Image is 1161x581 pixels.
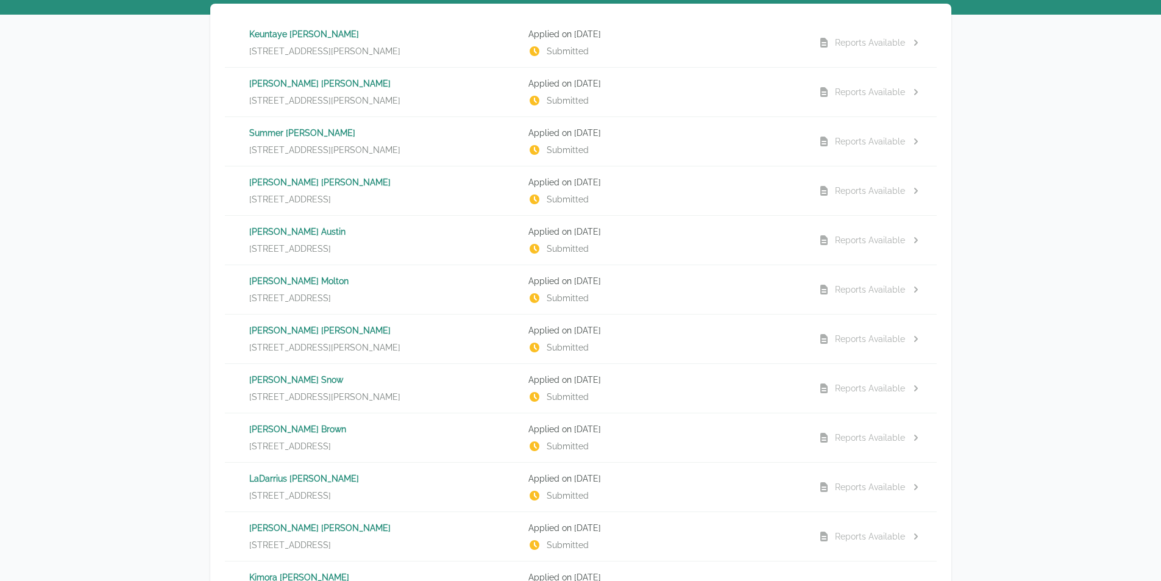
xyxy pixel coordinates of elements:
[249,522,519,534] p: [PERSON_NAME] [PERSON_NAME]
[225,512,937,561] a: [PERSON_NAME] [PERSON_NAME][STREET_ADDRESS]Applied on [DATE]SubmittedReports Available
[249,45,400,57] span: [STREET_ADDRESS][PERSON_NAME]
[249,423,519,435] p: [PERSON_NAME] Brown
[528,176,798,188] p: Applied on
[225,18,937,67] a: Keuntaye [PERSON_NAME][STREET_ADDRESS][PERSON_NAME]Applied on [DATE]SubmittedReports Available
[528,423,798,435] p: Applied on
[528,292,798,304] p: Submitted
[249,243,331,255] span: [STREET_ADDRESS]
[225,216,937,265] a: [PERSON_NAME] Austin[STREET_ADDRESS]Applied on [DATE]SubmittedReports Available
[574,29,601,39] time: [DATE]
[574,128,601,138] time: [DATE]
[528,374,798,386] p: Applied on
[574,326,601,335] time: [DATE]
[528,324,798,337] p: Applied on
[528,28,798,40] p: Applied on
[249,341,400,354] span: [STREET_ADDRESS][PERSON_NAME]
[225,315,937,363] a: [PERSON_NAME] [PERSON_NAME][STREET_ADDRESS][PERSON_NAME]Applied on [DATE]SubmittedReports Available
[574,276,601,286] time: [DATE]
[835,283,905,296] div: Reports Available
[528,341,798,354] p: Submitted
[528,522,798,534] p: Applied on
[528,440,798,452] p: Submitted
[225,68,937,116] a: [PERSON_NAME] [PERSON_NAME][STREET_ADDRESS][PERSON_NAME]Applied on [DATE]SubmittedReports Available
[225,117,937,166] a: Summer [PERSON_NAME][STREET_ADDRESS][PERSON_NAME]Applied on [DATE]SubmittedReports Available
[574,474,601,483] time: [DATE]
[249,440,331,452] span: [STREET_ADDRESS]
[249,226,519,238] p: [PERSON_NAME] Austin
[249,193,331,205] span: [STREET_ADDRESS]
[249,94,400,107] span: [STREET_ADDRESS][PERSON_NAME]
[249,292,331,304] span: [STREET_ADDRESS]
[249,391,400,403] span: [STREET_ADDRESS][PERSON_NAME]
[225,463,937,511] a: LaDarrius [PERSON_NAME][STREET_ADDRESS]Applied on [DATE]SubmittedReports Available
[249,374,519,386] p: [PERSON_NAME] Snow
[249,127,519,139] p: Summer [PERSON_NAME]
[528,127,798,139] p: Applied on
[528,472,798,485] p: Applied on
[835,530,905,543] div: Reports Available
[249,28,519,40] p: Keuntaye [PERSON_NAME]
[249,77,519,90] p: [PERSON_NAME] [PERSON_NAME]
[835,234,905,246] div: Reports Available
[225,364,937,413] a: [PERSON_NAME] Snow[STREET_ADDRESS][PERSON_NAME]Applied on [DATE]SubmittedReports Available
[528,490,798,502] p: Submitted
[528,243,798,255] p: Submitted
[574,375,601,385] time: [DATE]
[574,523,601,533] time: [DATE]
[835,481,905,493] div: Reports Available
[574,177,601,187] time: [DATE]
[249,490,331,502] span: [STREET_ADDRESS]
[528,226,798,238] p: Applied on
[528,193,798,205] p: Submitted
[225,265,937,314] a: [PERSON_NAME] Molton[STREET_ADDRESS]Applied on [DATE]SubmittedReports Available
[835,135,905,148] div: Reports Available
[574,79,601,88] time: [DATE]
[835,333,905,345] div: Reports Available
[528,94,798,107] p: Submitted
[528,77,798,90] p: Applied on
[528,45,798,57] p: Submitted
[225,166,937,215] a: [PERSON_NAME] [PERSON_NAME][STREET_ADDRESS]Applied on [DATE]SubmittedReports Available
[528,391,798,403] p: Submitted
[225,413,937,462] a: [PERSON_NAME] Brown[STREET_ADDRESS]Applied on [DATE]SubmittedReports Available
[574,424,601,434] time: [DATE]
[835,86,905,98] div: Reports Available
[528,144,798,156] p: Submitted
[249,176,519,188] p: [PERSON_NAME] [PERSON_NAME]
[528,275,798,287] p: Applied on
[249,324,519,337] p: [PERSON_NAME] [PERSON_NAME]
[574,227,601,237] time: [DATE]
[249,539,331,551] span: [STREET_ADDRESS]
[249,144,400,156] span: [STREET_ADDRESS][PERSON_NAME]
[835,37,905,49] div: Reports Available
[835,382,905,394] div: Reports Available
[528,539,798,551] p: Submitted
[835,432,905,444] div: Reports Available
[249,472,519,485] p: LaDarrius [PERSON_NAME]
[835,185,905,197] div: Reports Available
[249,275,519,287] p: [PERSON_NAME] Molton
